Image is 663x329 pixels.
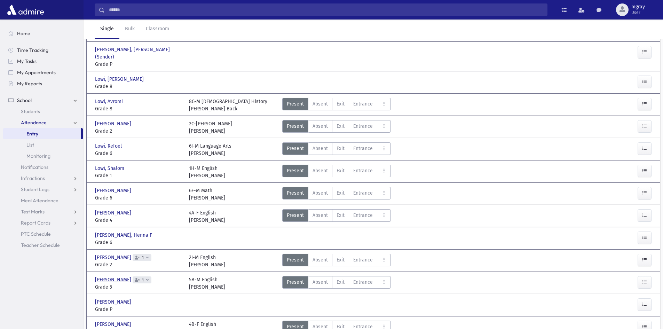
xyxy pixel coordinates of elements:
span: User [631,10,645,15]
span: Exit [337,256,345,264]
a: List [3,139,83,150]
span: Exit [337,189,345,197]
a: Single [95,19,119,39]
a: Monitoring [3,150,83,162]
a: Home [3,28,83,39]
div: AttTypes [282,98,391,112]
span: Absent [313,123,328,130]
div: AttTypes [282,209,391,224]
span: Exit [337,100,345,108]
a: Report Cards [3,217,83,228]
span: [PERSON_NAME], Henna F [95,232,153,239]
span: 1 [141,278,145,282]
span: Student Logs [21,186,49,193]
span: Absent [313,256,328,264]
span: Present [287,100,304,108]
span: Lowi, Shalom [95,165,126,172]
span: PTC Schedule [21,231,51,237]
span: Entrance [353,212,373,219]
img: AdmirePro [6,3,46,17]
span: Entrance [353,123,373,130]
span: Present [287,212,304,219]
span: Present [287,189,304,197]
div: 6I-M Language Arts [PERSON_NAME] [189,142,231,157]
span: [PERSON_NAME] [95,298,133,306]
a: Infractions [3,173,83,184]
span: Exit [337,212,345,219]
a: Students [3,106,83,117]
span: My Tasks [17,58,37,64]
span: Teacher Schedule [21,242,60,248]
span: [PERSON_NAME] [95,276,133,283]
span: List [26,142,34,148]
span: Infractions [21,175,45,181]
span: Absent [313,167,328,174]
span: Exit [337,279,345,286]
span: Absent [313,279,328,286]
div: 8C-M [DEMOGRAPHIC_DATA] History [PERSON_NAME] Back [189,98,267,112]
span: Present [287,123,304,130]
span: Entrance [353,145,373,152]
span: Entrance [353,279,373,286]
span: Absent [313,145,328,152]
span: Present [287,167,304,174]
a: Student Logs [3,184,83,195]
div: 2C-[PERSON_NAME] [PERSON_NAME] [189,120,232,135]
a: Test Marks [3,206,83,217]
a: My Tasks [3,56,83,67]
div: AttTypes [282,165,391,179]
span: [PERSON_NAME] [95,187,133,194]
span: Absent [313,212,328,219]
span: Entrance [353,189,373,197]
span: Absent [313,189,328,197]
a: My Appointments [3,67,83,78]
span: Time Tracking [17,47,48,53]
span: Grade P [95,306,182,313]
span: Students [21,108,40,115]
a: Teacher Schedule [3,240,83,251]
div: 4A-F English [PERSON_NAME] [189,209,225,224]
a: PTC Schedule [3,228,83,240]
span: Grade 6 [95,239,182,246]
div: 6E-M Math [PERSON_NAME] [189,187,225,202]
span: Grade 1 [95,172,182,179]
span: Grade 2 [95,127,182,135]
span: 1 [141,256,145,260]
span: Home [17,30,30,37]
div: 5B-M English [PERSON_NAME] [189,276,225,291]
a: Classroom [140,19,175,39]
span: Present [287,279,304,286]
span: Absent [313,100,328,108]
span: Attendance [21,119,47,126]
a: School [3,95,83,106]
span: Lowi, Refoel [95,142,123,150]
div: 1H-M English [PERSON_NAME] [189,165,225,179]
span: Entrance [353,256,373,264]
span: [PERSON_NAME] [95,254,133,261]
div: 2I-M English [PERSON_NAME] [189,254,225,268]
a: Notifications [3,162,83,173]
span: Grade 8 [95,105,182,112]
a: Attendance [3,117,83,128]
span: Test Marks [21,209,45,215]
span: [PERSON_NAME] [95,321,133,328]
span: Grade 4 [95,217,182,224]
span: Meal Attendance [21,197,58,204]
span: [PERSON_NAME], [PERSON_NAME] (Sender) [95,46,182,61]
span: Lowi, Avromi [95,98,124,105]
span: Notifications [21,164,48,170]
span: Entrance [353,100,373,108]
div: AttTypes [282,142,391,157]
input: Search [105,3,547,16]
span: mgray [631,4,645,10]
span: School [17,97,32,103]
span: Grade 6 [95,194,182,202]
span: Grade 2 [95,261,182,268]
span: Present [287,145,304,152]
a: Time Tracking [3,45,83,56]
span: My Reports [17,80,42,87]
a: Meal Attendance [3,195,83,206]
span: Exit [337,145,345,152]
a: My Reports [3,78,83,89]
span: Grade 8 [95,83,182,90]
